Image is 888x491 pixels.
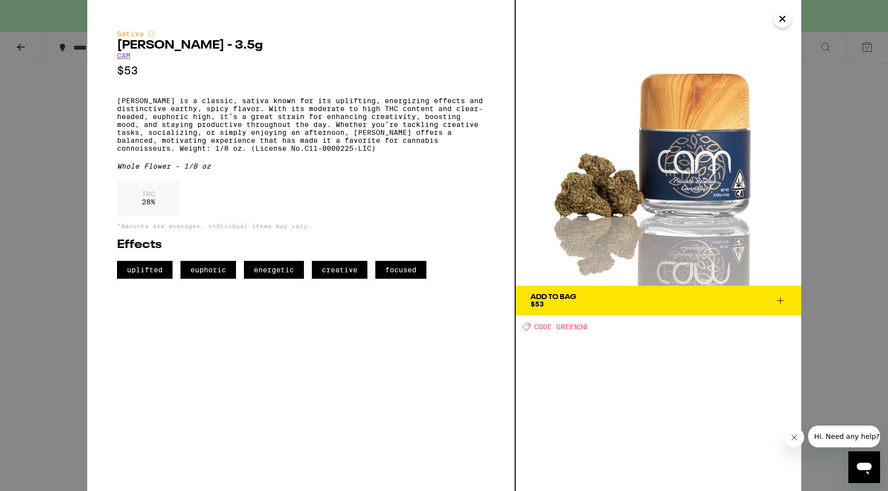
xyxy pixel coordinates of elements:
[180,261,236,279] span: euphoric
[117,97,485,152] p: [PERSON_NAME] is a classic, sativa known for its uplifting, energizing effects and distinctive ea...
[117,64,485,77] p: $53
[142,190,155,198] p: THC
[773,10,791,28] button: Close
[531,294,576,301] div: Add To Bag
[808,426,880,447] iframe: Message from company
[531,300,544,308] span: $53
[117,261,173,279] span: uplifted
[117,52,130,60] a: CAM
[516,286,801,315] button: Add To Bag$53
[534,323,588,331] span: CODE GREEN30
[375,261,426,279] span: focused
[117,223,485,229] p: *Amounts are averages, individual items may vary.
[784,428,804,447] iframe: Close message
[117,239,485,251] h2: Effects
[117,30,485,38] div: Sativa
[117,40,485,52] h2: [PERSON_NAME] - 3.5g
[117,180,180,216] div: 28 %
[848,451,880,483] iframe: Button to launch messaging window
[312,261,367,279] span: creative
[117,162,485,170] div: Whole Flower - 1/8 oz
[244,261,304,279] span: energetic
[147,30,155,38] img: sativaColor.svg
